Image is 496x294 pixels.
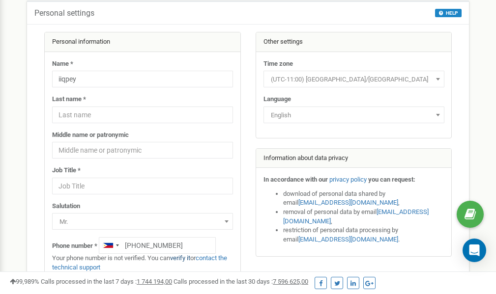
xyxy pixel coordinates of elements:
[10,278,39,285] span: 99,989%
[41,278,172,285] span: Calls processed in the last 7 days :
[52,213,233,230] span: Mr.
[283,208,429,225] a: [EMAIL_ADDRESS][DOMAIN_NAME]
[267,108,441,122] span: English
[368,176,415,183] strong: you can request:
[298,236,398,243] a: [EMAIL_ADDRESS][DOMAIN_NAME]
[256,149,452,168] div: Information about data privacy
[52,178,233,194] input: Job Title
[263,107,444,123] span: English
[435,9,462,17] button: HELP
[52,59,73,69] label: Name *
[263,95,291,104] label: Language
[34,9,94,18] h5: Personal settings
[52,241,97,251] label: Phone number *
[52,142,233,159] input: Middle name or patronymic
[170,254,190,262] a: verify it
[52,254,233,272] p: Your phone number is not verified. You can or
[137,278,172,285] u: 1 744 194,00
[52,254,227,271] a: contact the technical support
[52,95,86,104] label: Last name *
[273,278,308,285] u: 7 596 625,00
[263,59,293,69] label: Time zone
[174,278,308,285] span: Calls processed in the last 30 days :
[283,208,444,226] li: removal of personal data by email ,
[52,131,129,140] label: Middle name or patronymic
[52,71,233,87] input: Name
[52,107,233,123] input: Last name
[283,189,444,208] li: download of personal data shared by email ,
[267,73,441,86] span: (UTC-11:00) Pacific/Midway
[256,32,452,52] div: Other settings
[263,71,444,87] span: (UTC-11:00) Pacific/Midway
[298,199,398,206] a: [EMAIL_ADDRESS][DOMAIN_NAME]
[283,226,444,244] li: restriction of personal data processing by email .
[52,166,81,175] label: Job Title *
[52,202,80,211] label: Salutation
[99,238,122,253] div: Telephone country code
[56,215,230,229] span: Mr.
[463,239,486,262] div: Open Intercom Messenger
[263,176,328,183] strong: In accordance with our
[99,237,216,254] input: +1-800-555-55-55
[45,32,240,52] div: Personal information
[329,176,367,183] a: privacy policy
